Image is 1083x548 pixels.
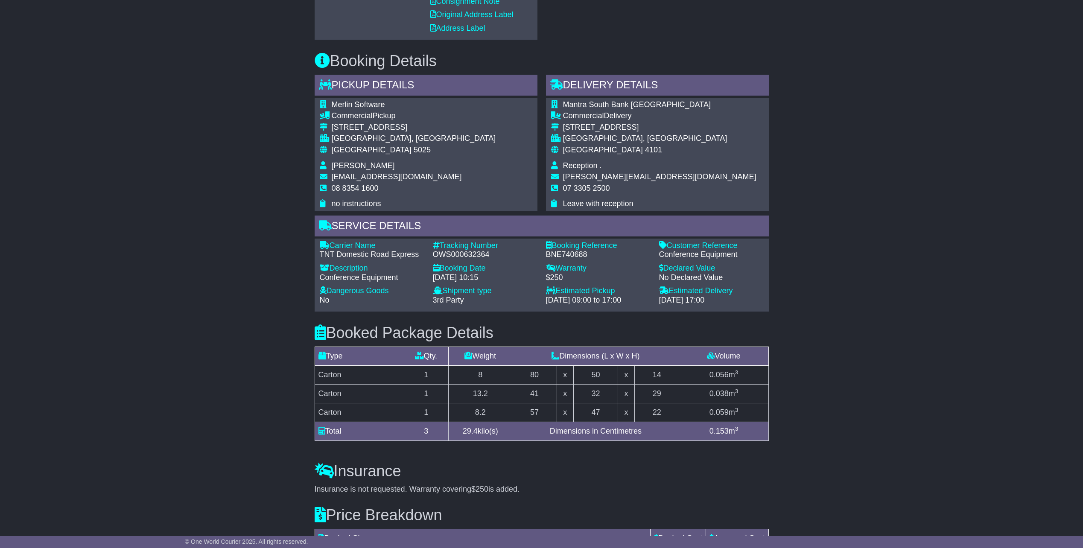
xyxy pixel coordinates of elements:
td: Total [315,422,404,441]
span: 29.4 [463,427,478,435]
div: Booking Reference [546,241,651,251]
td: m [679,422,768,441]
sup: 3 [735,426,739,432]
div: Conference Equipment [320,273,424,283]
sup: 3 [735,407,739,413]
td: 3 [404,422,449,441]
div: BNE740688 [546,250,651,259]
span: No [320,296,330,304]
td: Dimensions (L x W x H) [512,347,679,366]
div: [DATE] 17:00 [659,296,764,305]
td: x [618,403,635,422]
div: Customer Reference [659,241,764,251]
div: Booking Date [433,264,537,273]
span: Leave with reception [563,199,633,208]
div: Description [320,264,424,273]
td: 8 [449,366,512,385]
div: Estimated Delivery [659,286,764,296]
span: [EMAIL_ADDRESS][DOMAIN_NAME] [332,172,462,181]
td: 41 [512,385,557,403]
td: 22 [634,403,679,422]
td: 32 [573,385,618,403]
span: 0.056 [709,370,729,379]
td: 8.2 [449,403,512,422]
td: kilo(s) [449,422,512,441]
span: $250 [471,485,488,493]
td: x [618,385,635,403]
span: Mantra South Bank [GEOGRAPHIC_DATA] [563,100,711,109]
td: 1 [404,385,449,403]
td: Type [315,347,404,366]
td: 29 [634,385,679,403]
span: 07 3305 2500 [563,184,610,192]
h3: Price Breakdown [315,507,769,524]
td: m [679,366,768,385]
span: 0.038 [709,389,729,398]
h3: Insurance [315,463,769,480]
td: 1 [404,366,449,385]
td: 13.2 [449,385,512,403]
div: [DATE] 09:00 to 17:00 [546,296,651,305]
span: 0.153 [709,427,729,435]
div: [STREET_ADDRESS] [332,123,496,132]
div: [GEOGRAPHIC_DATA], [GEOGRAPHIC_DATA] [563,134,756,143]
div: Pickup Details [315,75,537,98]
td: x [557,403,573,422]
div: Estimated Pickup [546,286,651,296]
span: Commercial [563,111,604,120]
a: Original Address Label [430,10,514,19]
td: Qty. [404,347,449,366]
td: Booked Charges [315,529,651,548]
div: Conference Equipment [659,250,764,259]
span: [GEOGRAPHIC_DATA] [563,146,643,154]
td: Volume [679,347,768,366]
div: Shipment type [433,286,537,296]
a: Address Label [430,24,485,32]
span: 4101 [645,146,662,154]
span: [GEOGRAPHIC_DATA] [332,146,412,154]
sup: 3 [735,388,739,394]
span: 5025 [414,146,431,154]
td: 47 [573,403,618,422]
td: 14 [634,366,679,385]
div: OWS000632364 [433,250,537,259]
span: Commercial [332,111,373,120]
td: Carton [315,366,404,385]
td: x [557,385,573,403]
td: m [679,385,768,403]
h3: Booked Package Details [315,324,769,341]
span: [PERSON_NAME] [332,161,395,170]
div: TNT Domestic Road Express [320,250,424,259]
td: 50 [573,366,618,385]
div: Delivery Details [546,75,769,98]
span: [PERSON_NAME][EMAIL_ADDRESS][DOMAIN_NAME] [563,172,756,181]
td: x [618,366,635,385]
td: 1 [404,403,449,422]
td: m [679,403,768,422]
sup: 3 [735,369,739,376]
div: $250 [546,273,651,283]
div: Carrier Name [320,241,424,251]
div: [GEOGRAPHIC_DATA], [GEOGRAPHIC_DATA] [332,134,496,143]
div: Warranty [546,264,651,273]
td: Weight [449,347,512,366]
div: [STREET_ADDRESS] [563,123,756,132]
div: Declared Value [659,264,764,273]
div: No Declared Value [659,273,764,283]
span: 08 8354 1600 [332,184,379,192]
h3: Booking Details [315,52,769,70]
span: 3rd Party [433,296,464,304]
td: 80 [512,366,557,385]
div: Pickup [332,111,496,121]
td: Approved Cost [706,529,768,548]
td: x [557,366,573,385]
td: 57 [512,403,557,422]
td: Carton [315,403,404,422]
td: Booked Cost [651,529,706,548]
span: no instructions [332,199,381,208]
span: © One World Courier 2025. All rights reserved. [185,538,308,545]
span: 0.059 [709,408,729,417]
div: Delivery [563,111,756,121]
div: Insurance is not requested. Warranty covering is added. [315,485,769,494]
td: Dimensions in Centimetres [512,422,679,441]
